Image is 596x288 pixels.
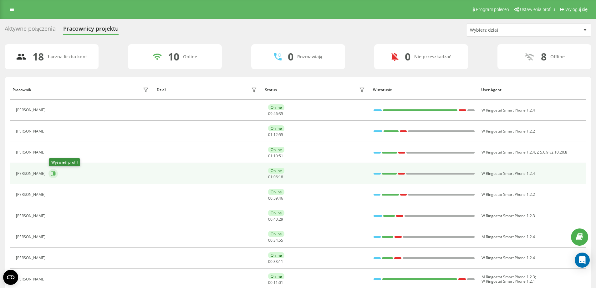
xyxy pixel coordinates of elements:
span: 18 [279,174,283,180]
div: Pracownik [13,88,31,92]
div: Wyświetl profil [49,158,80,166]
span: 00 [268,259,273,264]
span: 01 [268,132,273,137]
span: 46 [279,196,283,201]
div: : : [268,112,283,116]
div: W statusie [373,88,475,92]
span: 06 [273,174,278,180]
div: Online [268,273,284,279]
span: 01 [268,153,273,159]
div: : : [268,238,283,243]
div: Open Intercom Messenger [575,253,590,268]
div: : : [268,217,283,222]
div: Online [268,210,284,216]
div: : : [268,280,283,285]
span: 51 [279,153,283,159]
span: 09 [268,111,273,116]
div: Online [268,104,284,110]
span: 33 [273,259,278,264]
span: 35 [279,111,283,116]
div: 10 [168,51,179,63]
span: W Ringostat Smart Phone 1.2.2 [481,128,535,134]
div: : : [268,259,283,264]
span: W Ringostat Smart Phone 1.2.2 [481,192,535,197]
span: 40 [273,217,278,222]
span: 00 [268,196,273,201]
div: 0 [288,51,293,63]
span: 55 [279,132,283,137]
div: Online [268,189,284,195]
span: Wyloguj się [565,7,588,12]
div: Online [268,252,284,258]
div: Status [265,88,277,92]
span: 00 [268,217,273,222]
div: [PERSON_NAME] [16,235,47,239]
div: 18 [33,51,44,63]
div: : : [268,196,283,201]
div: Online [268,147,284,153]
span: 01 [279,280,283,285]
div: Łączna liczba kont [48,54,87,60]
div: 0 [405,51,410,63]
div: Dział [157,88,166,92]
div: Nie przeszkadzać [414,54,451,60]
div: [PERSON_NAME] [16,129,47,134]
span: W Ringostat Smart Phone 1.2.1 [481,279,535,284]
div: Online [268,168,284,174]
span: 11 [279,259,283,264]
div: [PERSON_NAME] [16,150,47,154]
span: M Ringostat Smart Phone 1.2.3 [481,274,535,280]
div: [PERSON_NAME] [16,171,47,176]
span: Z 5.6.9 v2.10.20.8 [537,149,567,155]
span: W Ringostat Smart Phone 1.2.4 [481,107,535,113]
div: Online [183,54,197,60]
span: 10 [273,153,278,159]
span: 12 [273,132,278,137]
button: Open CMP widget [3,270,18,285]
span: Program poleceń [476,7,509,12]
span: 29 [279,217,283,222]
div: Online [268,231,284,237]
div: [PERSON_NAME] [16,214,47,218]
div: [PERSON_NAME] [16,192,47,197]
div: : : [268,175,283,179]
span: 34 [273,238,278,243]
span: 01 [268,174,273,180]
span: 46 [273,111,278,116]
div: [PERSON_NAME] [16,277,47,281]
span: W Ringostat Smart Phone 1.2.4 [481,149,535,155]
span: 00 [268,280,273,285]
div: User Agent [481,88,583,92]
div: [PERSON_NAME] [16,108,47,112]
span: W Ringostat Smart Phone 1.2.3 [481,213,535,218]
span: W Ringostat Smart Phone 1.2.4 [481,171,535,176]
div: : : [268,133,283,137]
span: 11 [273,280,278,285]
div: Pracownicy projektu [63,25,119,35]
span: M Ringostat Smart Phone 1.2.4 [481,234,535,239]
div: Aktywne połączenia [5,25,56,35]
span: Ustawienia profilu [520,7,555,12]
div: [PERSON_NAME] [16,256,47,260]
div: Offline [550,54,565,60]
div: Rozmawiają [297,54,322,60]
div: Online [268,125,284,131]
div: Wybierz dział [470,28,545,33]
span: 55 [279,238,283,243]
span: W Ringostat Smart Phone 1.2.4 [481,255,535,260]
span: 59 [273,196,278,201]
div: 8 [541,51,547,63]
span: 00 [268,238,273,243]
div: : : [268,154,283,158]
